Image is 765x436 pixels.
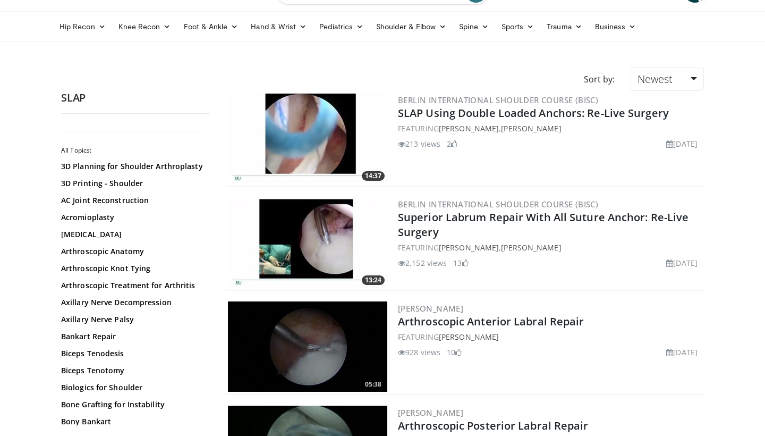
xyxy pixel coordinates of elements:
[177,16,245,37] a: Foot & Ankle
[398,347,440,358] li: 928 views
[589,16,643,37] a: Business
[61,178,205,189] a: 3D Printing - Shoulder
[501,242,561,253] a: [PERSON_NAME]
[61,91,210,105] h2: SLAP
[61,399,205,410] a: Bone Grafting for Instability
[313,16,370,37] a: Pediatrics
[61,263,205,274] a: Arthroscopic Knot Tying
[370,16,453,37] a: Shoulder & Elbow
[439,123,499,133] a: [PERSON_NAME]
[666,138,698,149] li: [DATE]
[398,242,702,253] div: FEATURING ,
[362,380,385,389] span: 05:38
[61,246,205,257] a: Arthroscopic Anatomy
[576,68,623,91] div: Sort by:
[53,16,112,37] a: Hip Recon
[61,195,205,206] a: AC Joint Reconstruction
[61,382,205,393] a: Biologics for Shoulder
[398,210,688,239] a: Superior Labrum Repair With All Suture Anchor: Re-Live Surgery
[439,332,499,342] a: [PERSON_NAME]
[61,212,205,223] a: Acromioplasty
[495,16,541,37] a: Sports
[228,93,387,183] a: 14:37
[398,331,702,342] div: FEATURING
[61,348,205,359] a: Biceps Tenodesis
[398,138,440,149] li: 213 views
[398,199,598,209] a: Berlin International Shoulder Course (BISC)
[447,138,457,149] li: 2
[666,347,698,358] li: [DATE]
[61,161,205,172] a: 3D Planning for Shoulder Arthroplasty
[362,171,385,181] span: 14:37
[447,347,462,358] li: 10
[228,301,387,392] a: 05:38
[398,106,669,120] a: SLAP Using Double Loaded Anchors: Re-Live Surgery
[540,16,589,37] a: Trauma
[244,16,313,37] a: Hand & Wrist
[61,146,207,155] h2: All Topics:
[398,418,589,433] a: Arthroscopic Posterior Labral Repair
[362,275,385,285] span: 13:24
[666,257,698,269] li: [DATE]
[631,68,704,91] a: Newest
[61,280,205,291] a: Arthroscopic Treatment for Arthritis
[228,197,387,288] a: 13:24
[501,123,561,133] a: [PERSON_NAME]
[228,93,387,183] img: e36be8fb-f846-4339-a984-8d5cfc41eca0.300x170_q85_crop-smart_upscale.jpg
[228,197,387,288] img: 83303a0a-774a-4b33-99fb-024f23bb4af2.300x170_q85_crop-smart_upscale.jpg
[439,242,499,253] a: [PERSON_NAME]
[228,301,387,392] img: c8fb4146-17d2-4d3e-be46-36673be8c259.300x170_q85_crop-smart_upscale.jpg
[398,314,584,329] a: Arthroscopic Anterior Labral Repair
[61,416,205,427] a: Bony Bankart
[398,123,702,134] div: FEATURING ,
[61,297,205,308] a: Axillary Nerve Decompression
[453,16,495,37] a: Spine
[61,365,205,376] a: Biceps Tenotomy
[61,331,205,342] a: Bankart Repair
[453,257,468,269] li: 13
[398,303,463,314] a: [PERSON_NAME]
[398,407,463,418] a: [PERSON_NAME]
[398,95,598,105] a: Berlin International Shoulder Course (BISC)
[112,16,177,37] a: Knee Recon
[61,229,205,240] a: [MEDICAL_DATA]
[637,72,673,86] span: Newest
[398,257,447,269] li: 2,152 views
[61,314,205,325] a: Axillary Nerve Palsy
